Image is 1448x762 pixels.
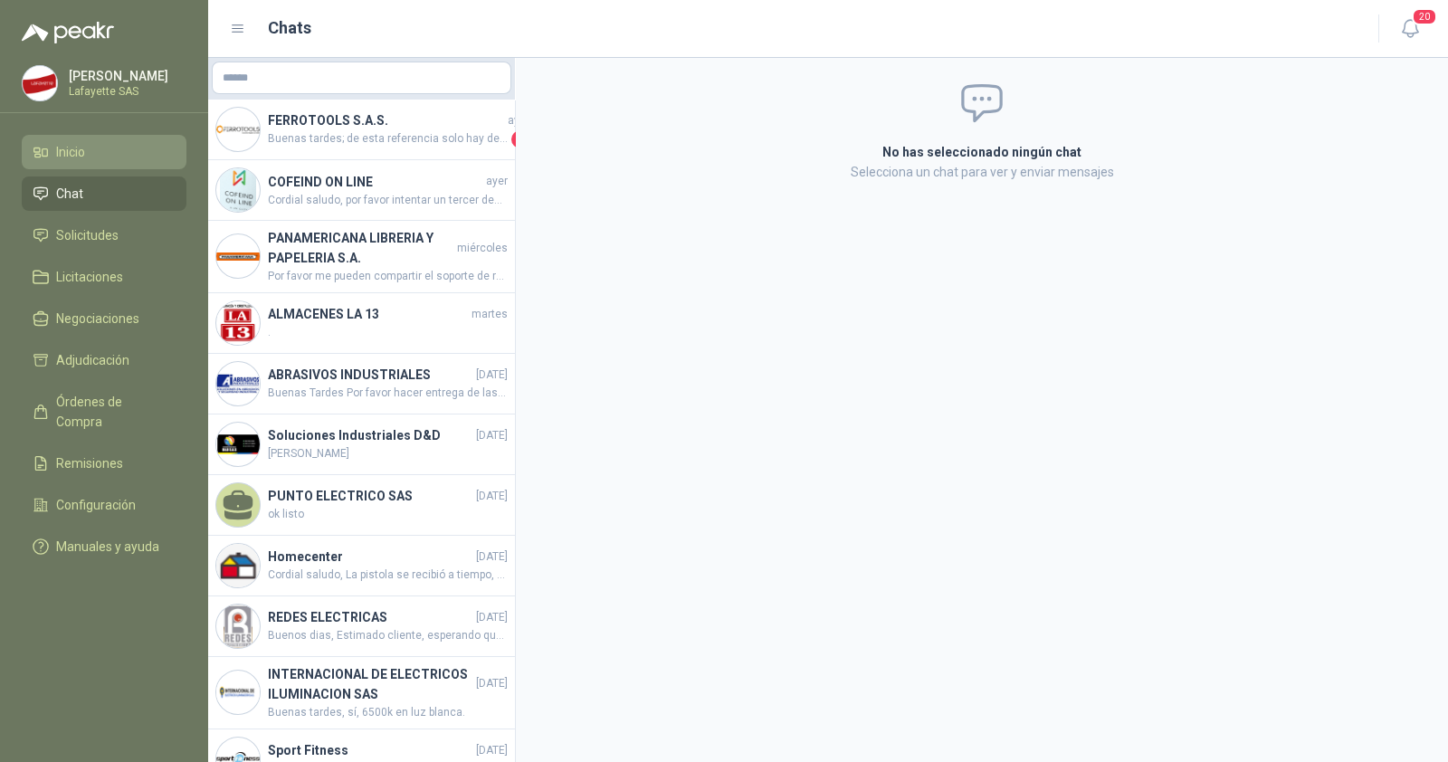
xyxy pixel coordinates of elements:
span: [PERSON_NAME] [268,445,508,462]
span: Manuales y ayuda [56,537,159,557]
span: [DATE] [476,675,508,692]
h4: PANAMERICANA LIBRERIA Y PAPELERIA S.A. [268,228,453,268]
button: 20 [1394,13,1426,45]
span: . [268,324,508,341]
a: Company LogoABRASIVOS INDUSTRIALES[DATE]Buenas Tardes Por favor hacer entrega de las 9 unidades [208,354,515,414]
a: Remisiones [22,446,186,481]
img: Company Logo [216,108,260,151]
h4: INTERNACIONAL DE ELECTRICOS ILUMINACION SAS [268,664,472,704]
h4: ABRASIVOS INDUSTRIALES [268,365,472,385]
img: Company Logo [23,66,57,100]
a: Company LogoREDES ELECTRICAS[DATE]Buenos dias, Estimado cliente, esperando que se encuentre bien,... [208,596,515,657]
a: Adjudicación [22,343,186,377]
span: Chat [56,184,83,204]
span: Configuración [56,495,136,515]
span: [DATE] [476,548,508,566]
h4: ALMACENES LA 13 [268,304,468,324]
span: [DATE] [476,427,508,444]
span: Cordial saludo, La pistola se recibió a tiempo, por lo cual no se va a generar devolución, nos qu... [268,567,508,584]
img: Company Logo [216,301,260,345]
a: Company LogoCOFEIND ON LINEayerCordial saludo, por favor intentar un tercer despacho se envía OC ... [208,160,515,221]
span: [DATE] [476,367,508,384]
span: [DATE] [476,742,508,759]
img: Company Logo [216,605,260,648]
span: [DATE] [476,488,508,505]
span: [DATE] [476,609,508,626]
img: Company Logo [216,544,260,587]
span: Licitaciones [56,267,123,287]
h4: Sport Fitness [268,740,472,760]
span: Inicio [56,142,85,162]
h4: FERROTOOLS S.A.S. [268,110,504,130]
img: Company Logo [216,423,260,466]
a: Licitaciones [22,260,186,294]
span: ok listo [268,506,508,523]
span: Adjudicación [56,350,129,370]
a: PUNTO ELECTRICO SAS[DATE]ok listo [208,475,515,536]
span: martes [472,306,508,323]
p: Lafayette SAS [69,86,182,97]
span: miércoles [457,240,508,257]
span: Por favor me pueden compartir el soporte de recibido ya que no se encuentra la mercancía [268,268,508,285]
h4: PUNTO ELECTRICO SAS [268,486,472,506]
img: Company Logo [216,168,260,212]
span: ayer [486,173,508,190]
a: Company LogoINTERNACIONAL DE ELECTRICOS ILUMINACION SAS[DATE]Buenas tardes, sí, 6500k en luz blanca. [208,657,515,729]
span: Buenas Tardes Por favor hacer entrega de las 9 unidades [268,385,508,402]
span: Negociaciones [56,309,139,329]
a: Company LogoHomecenter[DATE]Cordial saludo, La pistola se recibió a tiempo, por lo cual no se va ... [208,536,515,596]
a: Chat [22,176,186,211]
a: Company LogoFERROTOOLS S.A.S.ayerBuenas tardes; de esta referencia solo hay de 2 pulgadas, por fa... [208,100,515,160]
a: Configuración [22,488,186,522]
h4: Soluciones Industriales D&D [268,425,472,445]
a: Manuales y ayuda [22,529,186,564]
img: Company Logo [216,234,260,278]
h2: No has seleccionado ningún chat [666,142,1298,162]
a: Negociaciones [22,301,186,336]
span: Buenas tardes, sí, 6500k en luz blanca. [268,704,508,721]
a: Inicio [22,135,186,169]
span: Cordial saludo, por favor intentar un tercer despacho se envía OC 261100 [268,192,508,209]
a: Company LogoALMACENES LA 13martes. [208,293,515,354]
a: Company LogoSoluciones Industriales D&D[DATE][PERSON_NAME] [208,414,515,475]
span: Órdenes de Compra [56,392,169,432]
span: Solicitudes [56,225,119,245]
a: Solicitudes [22,218,186,252]
p: [PERSON_NAME] [69,70,182,82]
a: Company LogoPANAMERICANA LIBRERIA Y PAPELERIA S.A.miércolesPor favor me pueden compartir el sopor... [208,221,515,293]
img: Company Logo [216,362,260,405]
span: Buenas tardes; de esta referencia solo hay de 2 pulgadas, por favor me confirman si le sirven [268,130,508,148]
p: Selecciona un chat para ver y enviar mensajes [666,162,1298,182]
h4: COFEIND ON LINE [268,172,482,192]
span: Buenos dias, Estimado cliente, esperando que se encuentre bien, se cotiza la referencia solicitad... [268,627,508,644]
span: ayer [508,112,529,129]
h4: Homecenter [268,547,472,567]
span: Remisiones [56,453,123,473]
h1: Chats [268,15,311,41]
img: Logo peakr [22,22,114,43]
span: 20 [1412,8,1437,25]
h4: REDES ELECTRICAS [268,607,472,627]
span: 1 [511,130,529,148]
a: Órdenes de Compra [22,385,186,439]
img: Company Logo [216,671,260,714]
